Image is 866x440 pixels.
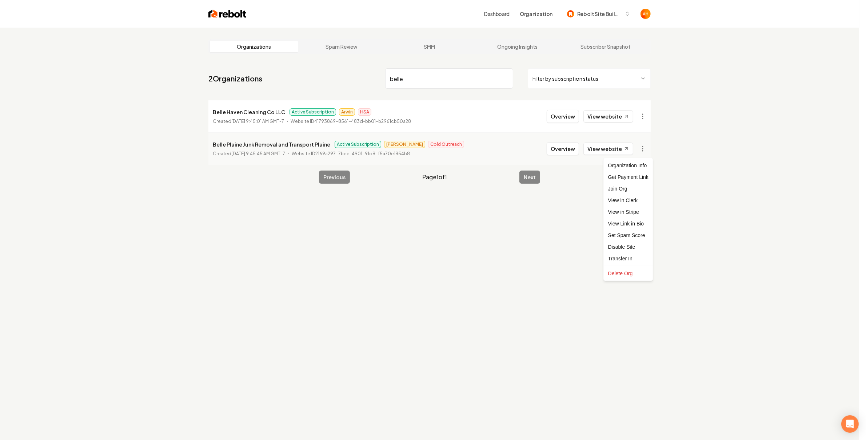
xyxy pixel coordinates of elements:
div: Join Org [605,183,651,195]
div: Disable Site [605,241,651,253]
a: View Link in Bio [605,218,651,229]
div: Set Spam Score [605,229,651,241]
div: Transfer In [605,253,651,264]
div: Get Payment Link [605,171,651,183]
a: View in Clerk [605,195,651,206]
div: Delete Org [605,268,651,279]
div: Organization Info [605,160,651,171]
a: View in Stripe [605,206,651,218]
